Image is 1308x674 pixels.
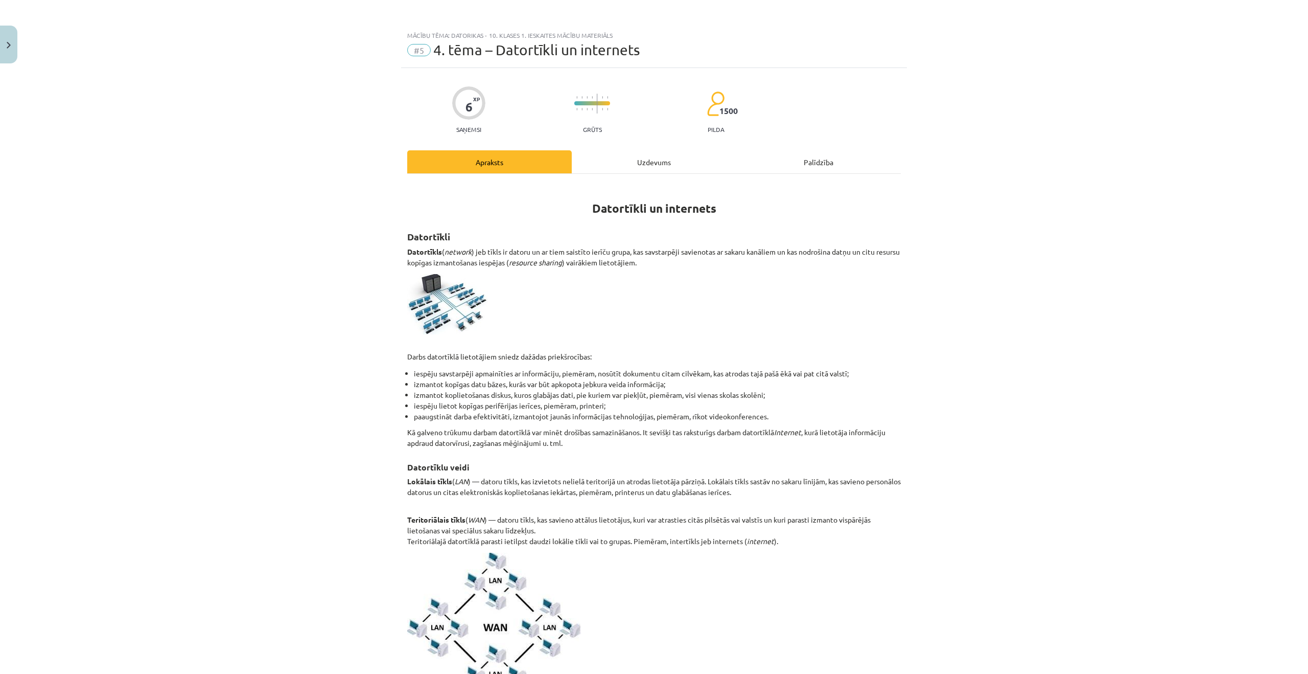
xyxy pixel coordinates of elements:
strong: Teritoriālais tīkls [407,515,465,524]
p: Kā galveno trūkumu darbam datortīklā var minēt drošības samazināšanos. It sevišķi tas raksturīgs ... [407,427,901,448]
p: pilda [708,126,724,133]
li: izmantot kopīgas datu bāzes, kurās var būt apkopota jebkura veida informācija; [414,379,901,390]
span: 1500 [719,106,738,116]
p: ( ) — datoru tīkls, kas izvietots nelielā teritorijā un atrodas lietotāja pārziņā. Lokālais tīkls... [407,476,901,508]
img: icon-short-line-57e1e144782c952c97e751825c79c345078a6d821885a25fce030b3d8c18986b.svg [602,96,603,99]
em: internet [747,536,774,546]
span: #5 [407,44,431,56]
img: icon-short-line-57e1e144782c952c97e751825c79c345078a6d821885a25fce030b3d8c18986b.svg [581,108,582,110]
img: icon-short-line-57e1e144782c952c97e751825c79c345078a6d821885a25fce030b3d8c18986b.svg [592,96,593,99]
img: icon-short-line-57e1e144782c952c97e751825c79c345078a6d821885a25fce030b3d8c18986b.svg [592,108,593,110]
img: icon-long-line-d9ea69661e0d244f92f715978eff75569469978d946b2353a9bb055b3ed8787d.svg [597,94,598,114]
img: icon-short-line-57e1e144782c952c97e751825c79c345078a6d821885a25fce030b3d8c18986b.svg [581,96,582,99]
img: icon-short-line-57e1e144782c952c97e751825c79c345078a6d821885a25fce030b3d8c18986b.svg [587,96,588,99]
img: icon-short-line-57e1e144782c952c97e751825c79c345078a6d821885a25fce030b3d8c18986b.svg [587,108,588,110]
strong: Datortīkls [407,247,442,256]
li: paaugstināt darba efektivitāti, izmantojot jaunās informācijas tehnoloģijas, piemēram, rīkot vide... [414,411,901,422]
img: students-c634bb4e5e11cddfef0936a35e636f08e4e9abd3cc4e673bd6f9a4125e45ecb1.svg [707,91,725,117]
p: Saņemsi [452,126,485,133]
em: LAN [455,477,468,486]
em: Internet [774,428,801,437]
img: icon-short-line-57e1e144782c952c97e751825c79c345078a6d821885a25fce030b3d8c18986b.svg [576,96,577,99]
em: WAN [468,515,484,524]
div: Uzdevums [572,150,736,173]
p: ( ) — datoru tīkls, kas savieno attālus lietotājus, kuri var atrasties citās pilsētās vai valstīs... [407,514,901,547]
span: XP [473,96,480,102]
img: icon-close-lesson-0947bae3869378f0d4975bcd49f059093ad1ed9edebbc8119c70593378902aed.svg [7,42,11,49]
em: network [445,247,472,256]
div: Apraksts [407,150,572,173]
strong: Datortīkli [407,231,450,242]
img: icon-short-line-57e1e144782c952c97e751825c79c345078a6d821885a25fce030b3d8c18986b.svg [607,108,608,110]
strong: Datortīkli un internets [592,201,716,216]
p: Grūts [583,126,602,133]
strong: Datortīklu veidi [407,462,470,473]
span: 4. tēma – Datortīkli un internets [433,41,640,58]
div: Palīdzība [736,150,901,173]
img: icon-short-line-57e1e144782c952c97e751825c79c345078a6d821885a25fce030b3d8c18986b.svg [576,108,577,110]
li: iespēju savstarpēji apmainīties ar informāciju, piemēram, nosūtīt dokumentu citam cilvēkam, kas a... [414,368,901,379]
p: Darbs datortīklā lietotājiem sniedz dažādas priekšrocības: [407,341,901,362]
img: icon-short-line-57e1e144782c952c97e751825c79c345078a6d821885a25fce030b3d8c18986b.svg [602,108,603,110]
li: izmantot koplietošanas diskus, kuros glabājas dati, pie kuriem var piekļūt, piemēram, visi vienas... [414,390,901,400]
em: resource sharing [509,258,562,267]
div: Mācību tēma: Datorikas - 10. klases 1. ieskaites mācību materiāls [407,32,901,39]
div: 6 [465,100,473,114]
img: icon-short-line-57e1e144782c952c97e751825c79c345078a6d821885a25fce030b3d8c18986b.svg [607,96,608,99]
strong: Lokālais tīkls [407,477,452,486]
p: ( ) jeb tīkls ir datoru un ar tiem saistīto ierīču grupa, kas savstarpēji savienotas ar sakaru ka... [407,246,901,268]
li: iespēju lietot kopīgas perifērijas ierīces, piemēram, printeri; [414,400,901,411]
